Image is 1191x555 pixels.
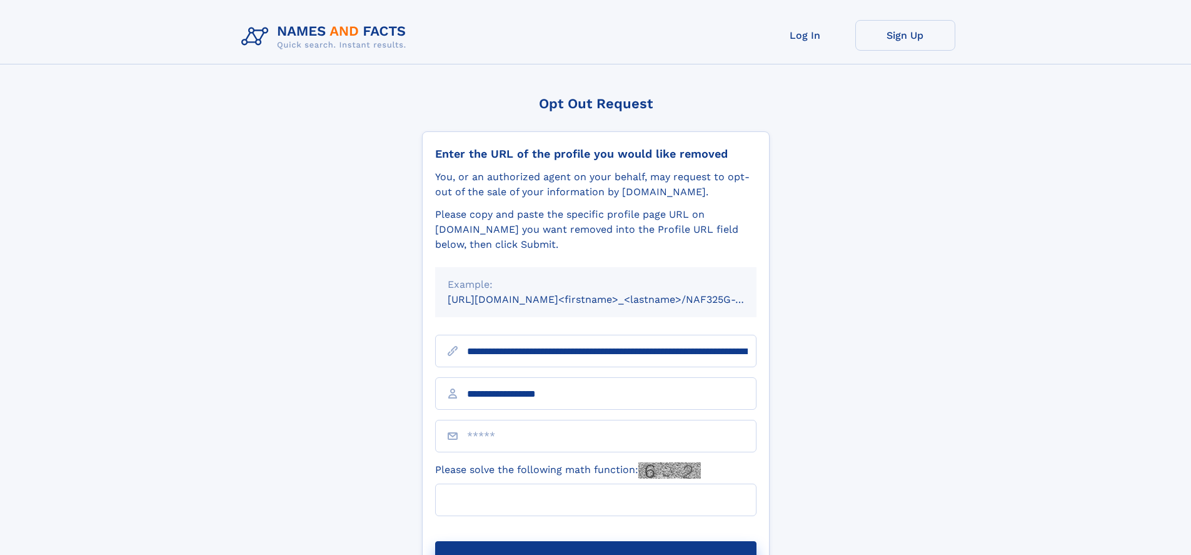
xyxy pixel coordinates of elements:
[435,207,756,252] div: Please copy and paste the specific profile page URL on [DOMAIN_NAME] you want removed into the Pr...
[855,20,955,51] a: Sign Up
[448,293,780,305] small: [URL][DOMAIN_NAME]<firstname>_<lastname>/NAF325G-xxxxxxxx
[435,462,701,479] label: Please solve the following math function:
[755,20,855,51] a: Log In
[435,147,756,161] div: Enter the URL of the profile you would like removed
[236,20,416,54] img: Logo Names and Facts
[422,96,770,111] div: Opt Out Request
[435,170,756,200] div: You, or an authorized agent on your behalf, may request to opt-out of the sale of your informatio...
[448,277,744,292] div: Example:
